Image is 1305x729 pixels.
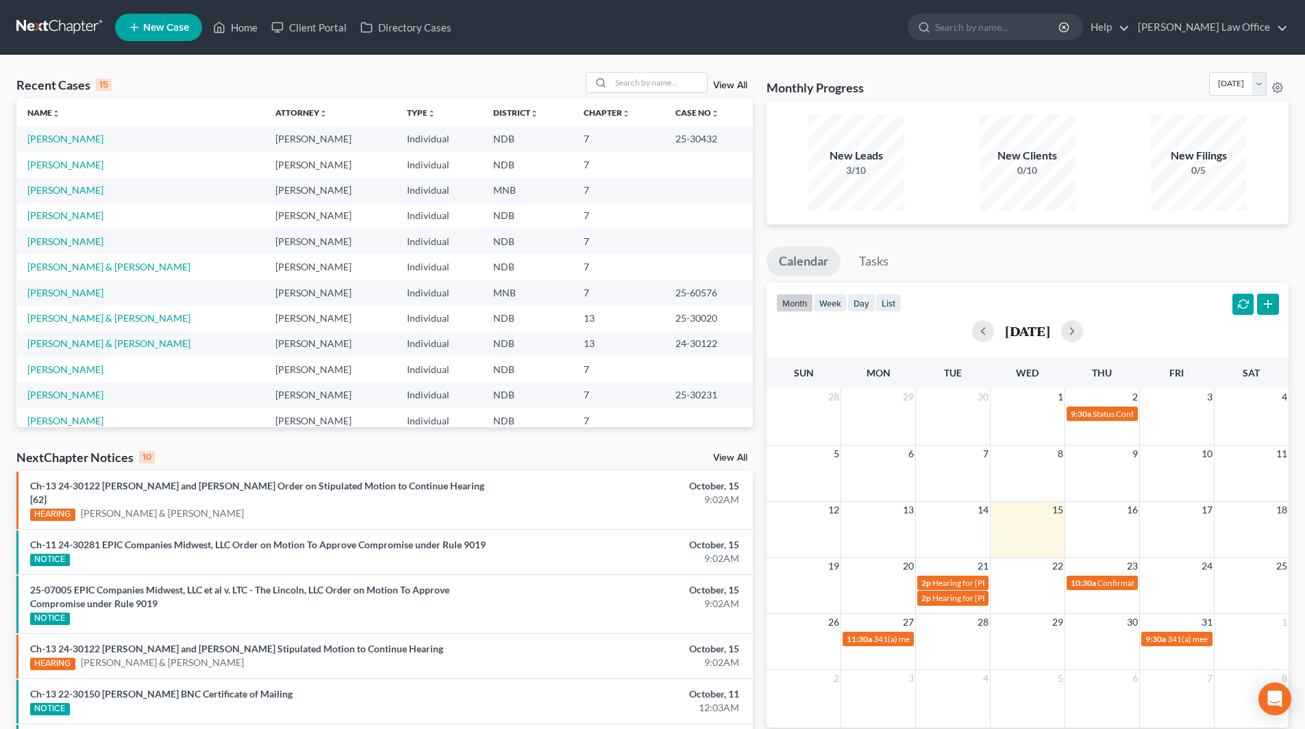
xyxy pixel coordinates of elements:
[1206,670,1214,687] span: 7
[30,554,70,566] div: NOTICE
[1145,634,1166,644] span: 9:30a
[27,287,103,298] a: [PERSON_NAME]
[482,357,573,382] td: NDB
[512,583,739,597] div: October, 15
[30,688,293,700] a: Ch-13 22-30150 [PERSON_NAME] BNC Certificate of Mailing
[976,502,990,518] span: 14
[512,493,739,507] div: 9:02AM
[482,177,573,203] td: MNB
[1126,614,1139,630] span: 30
[1280,389,1289,405] span: 4
[902,558,915,574] span: 20
[1051,614,1065,630] span: 29
[1071,578,1096,588] span: 10:30a
[1151,164,1247,177] div: 0/5
[1084,15,1130,40] a: Help
[512,701,739,715] div: 12:03AM
[1126,502,1139,518] span: 16
[396,305,482,331] td: Individual
[573,152,664,177] td: 7
[264,15,353,40] a: Client Portal
[573,331,664,357] td: 13
[264,203,396,229] td: [PERSON_NAME]
[264,305,396,331] td: [PERSON_NAME]
[30,643,443,654] a: Ch-13 24-30122 [PERSON_NAME] and [PERSON_NAME] Stipulated Motion to Continue Hearing
[1200,558,1214,574] span: 24
[573,229,664,254] td: 7
[982,446,990,462] span: 7
[573,305,664,331] td: 13
[512,642,739,656] div: October, 15
[482,383,573,408] td: NDB
[275,107,327,118] a: Attorneyunfold_more
[976,389,990,405] span: 30
[1151,148,1247,164] div: New Filings
[493,107,538,118] a: Districtunfold_more
[1131,15,1288,40] a: [PERSON_NAME] Law Office
[1131,389,1139,405] span: 2
[980,148,1076,164] div: New Clients
[921,578,931,588] span: 2p
[27,337,190,349] a: [PERSON_NAME] & [PERSON_NAME]
[512,656,739,669] div: 9:02AM
[1275,502,1289,518] span: 18
[264,177,396,203] td: [PERSON_NAME]
[16,449,155,465] div: NextChapter Notices
[396,280,482,305] td: Individual
[1200,446,1214,462] span: 10
[264,331,396,357] td: [PERSON_NAME]
[30,539,486,550] a: Ch-11 24-30281 EPIC Companies Midwest, LLC Order on Motion To Approve Compromise under Rule 9019
[982,670,990,687] span: 4
[396,152,482,177] td: Individual
[573,126,664,151] td: 7
[1016,367,1039,379] span: Wed
[1206,389,1214,405] span: 3
[396,126,482,151] td: Individual
[1167,634,1300,644] span: 341(a) meeting for [PERSON_NAME]
[396,331,482,357] td: Individual
[264,229,396,254] td: [PERSON_NAME]
[875,294,902,312] button: list
[944,367,962,379] span: Tue
[27,235,103,247] a: [PERSON_NAME]
[847,634,872,644] span: 11:30a
[512,687,739,701] div: October, 11
[1056,670,1065,687] span: 5
[427,110,436,118] i: unfold_more
[264,280,396,305] td: [PERSON_NAME]
[573,280,664,305] td: 7
[1275,558,1289,574] span: 25
[396,203,482,229] td: Individual
[482,126,573,151] td: NDB
[976,558,990,574] span: 21
[139,451,155,463] div: 10
[512,552,739,565] div: 9:02AM
[27,389,103,400] a: [PERSON_NAME]
[1126,558,1139,574] span: 23
[827,502,841,518] span: 12
[794,367,814,379] span: Sun
[1243,367,1260,379] span: Sat
[319,110,327,118] i: unfold_more
[622,110,630,118] i: unfold_more
[573,383,664,408] td: 7
[1131,446,1139,462] span: 9
[932,593,1112,603] span: Hearing for [PERSON_NAME] & [PERSON_NAME]
[713,81,747,90] a: View All
[711,110,719,118] i: unfold_more
[1169,367,1184,379] span: Fri
[96,79,112,91] div: 15
[813,294,847,312] button: week
[1258,682,1291,715] div: Open Intercom Messenger
[206,15,264,40] a: Home
[932,578,1039,588] span: Hearing for [PERSON_NAME]
[482,280,573,305] td: MNB
[1071,409,1091,419] span: 9:30a
[776,294,813,312] button: month
[482,331,573,357] td: NDB
[1275,446,1289,462] span: 11
[16,77,112,93] div: Recent Cases
[30,584,449,609] a: 25-07005 EPIC Companies Midwest, LLC et al v. LTC - The Lincoln, LLC Order on Motion To Approve C...
[264,383,396,408] td: [PERSON_NAME]
[1131,670,1139,687] span: 6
